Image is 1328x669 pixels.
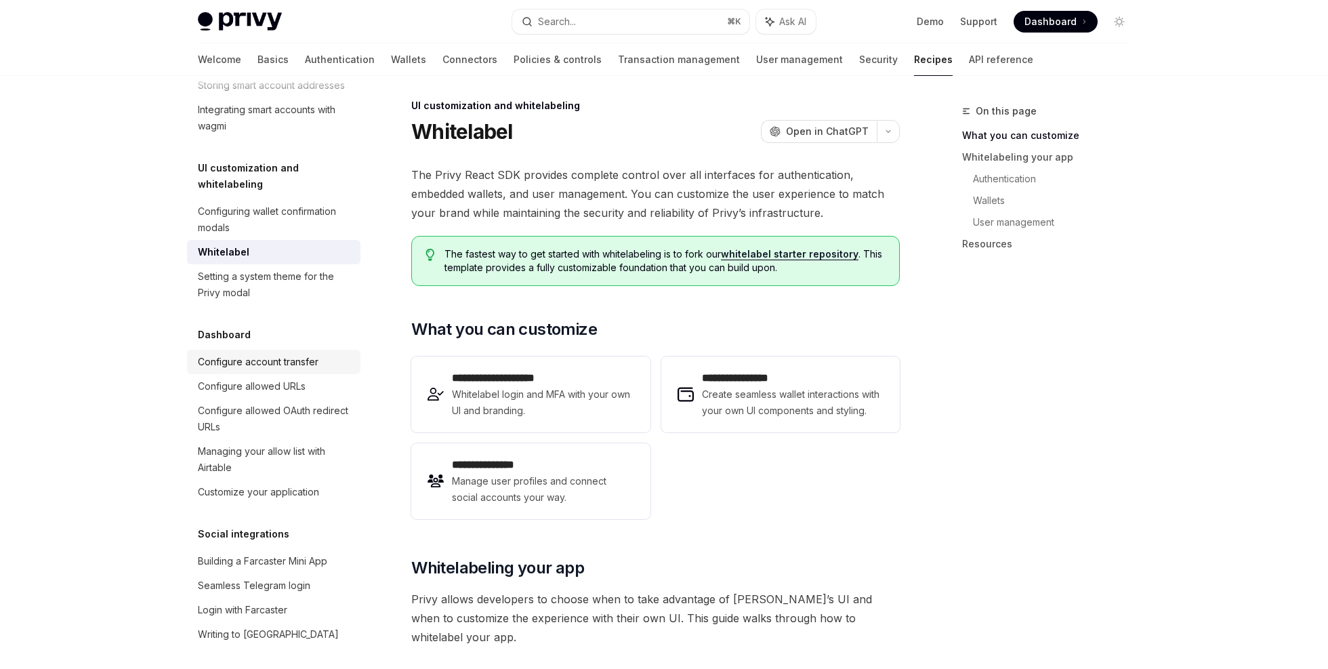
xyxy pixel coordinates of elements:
div: Whitelabel [198,244,249,260]
a: Authentication [973,168,1141,190]
a: Authentication [305,43,375,76]
span: Whitelabeling your app [411,557,584,579]
a: Configuring wallet confirmation modals [187,199,360,240]
button: Open in ChatGPT [761,120,877,143]
button: Toggle dark mode [1108,11,1130,33]
h1: Whitelabel [411,119,513,144]
div: Writing to [GEOGRAPHIC_DATA] [198,626,339,643]
a: Whitelabeling your app [962,146,1141,168]
a: Dashboard [1014,11,1098,33]
a: Connectors [442,43,497,76]
div: Login with Farcaster [198,602,287,618]
a: User management [756,43,843,76]
span: Privy allows developers to choose when to take advantage of [PERSON_NAME]’s UI and when to custom... [411,590,900,647]
div: Managing your allow list with Airtable [198,443,352,476]
div: Search... [538,14,576,30]
span: The Privy React SDK provides complete control over all interfaces for authentication, embedded wa... [411,165,900,222]
a: **** **** *****Manage user profiles and connect social accounts your way. [411,443,650,519]
span: The fastest way to get started with whitelabeling is to fork our . This template provides a fully... [444,247,886,275]
div: Customize your application [198,484,319,500]
span: Ask AI [779,15,806,28]
a: Recipes [914,43,953,76]
div: Setting a system theme for the Privy modal [198,268,352,301]
div: Configure allowed OAuth redirect URLs [198,403,352,435]
a: Configure allowed URLs [187,374,360,399]
button: Ask AI [756,9,816,34]
div: Configure account transfer [198,354,318,370]
a: Integrating smart accounts with wagmi [187,98,360,138]
svg: Tip [426,249,435,261]
button: Search...⌘K [512,9,749,34]
div: Configuring wallet confirmation modals [198,203,352,236]
span: Whitelabel login and MFA with your own UI and branding. [452,386,634,419]
span: ⌘ K [727,16,741,27]
a: Login with Farcaster [187,598,360,622]
a: User management [973,211,1141,233]
a: Writing to [GEOGRAPHIC_DATA] [187,622,360,647]
a: Configure allowed OAuth redirect URLs [187,399,360,439]
div: Integrating smart accounts with wagmi [198,102,352,134]
a: Wallets [973,190,1141,211]
h5: Social integrations [198,526,289,542]
a: Building a Farcaster Mini App [187,549,360,573]
div: Building a Farcaster Mini App [198,553,327,569]
h5: Dashboard [198,327,251,343]
span: Manage user profiles and connect social accounts your way. [452,473,634,506]
a: Welcome [198,43,241,76]
div: Configure allowed URLs [198,378,306,394]
a: What you can customize [962,125,1141,146]
a: Transaction management [618,43,740,76]
h5: UI customization and whitelabeling [198,160,360,192]
div: UI customization and whitelabeling [411,99,900,113]
img: light logo [198,12,282,31]
span: On this page [976,103,1037,119]
a: **** **** **** *Create seamless wallet interactions with your own UI components and styling. [661,357,900,432]
a: Demo [917,15,944,28]
div: Seamless Telegram login [198,577,310,594]
a: Security [859,43,898,76]
a: Setting a system theme for the Privy modal [187,264,360,305]
a: Wallets [391,43,426,76]
span: Dashboard [1024,15,1077,28]
span: Open in ChatGPT [786,125,869,138]
a: Whitelabel [187,240,360,264]
a: API reference [969,43,1033,76]
a: Resources [962,233,1141,255]
span: What you can customize [411,319,597,340]
a: Managing your allow list with Airtable [187,439,360,480]
a: whitelabel starter repository [721,248,858,260]
span: Create seamless wallet interactions with your own UI components and styling. [702,386,884,419]
a: Basics [257,43,289,76]
a: Customize your application [187,480,360,504]
a: Support [960,15,997,28]
a: Policies & controls [514,43,602,76]
a: Seamless Telegram login [187,573,360,598]
a: Configure account transfer [187,350,360,374]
